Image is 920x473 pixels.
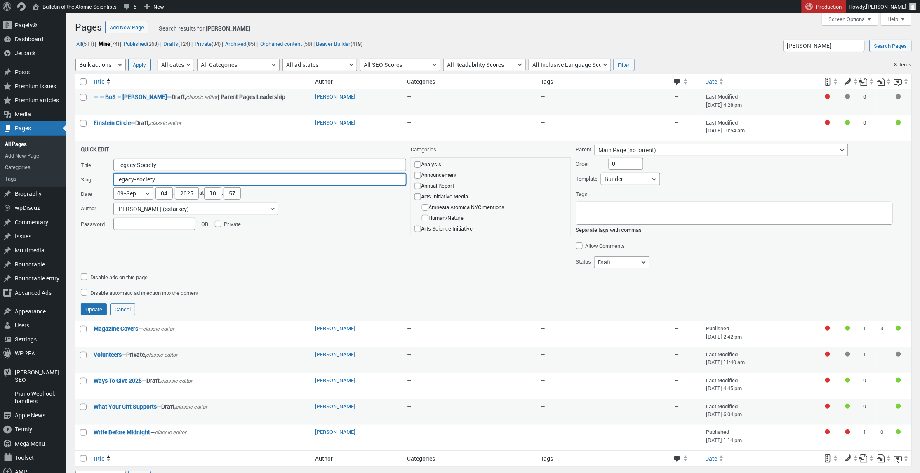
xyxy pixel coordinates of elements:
input: Year [175,187,199,200]
th: Categories [403,74,536,89]
span: — [407,325,412,332]
div: Focus keyphrase not set [825,120,830,125]
select: Author [113,203,278,215]
td: 1 [859,347,877,373]
select: Parent [595,144,848,156]
a: Archived(85) [224,39,256,48]
input: Order [609,158,643,170]
div: Focus keyphrase not set [825,94,830,99]
td: 0 [859,89,877,115]
select: Month [113,187,153,200]
input: Private [215,221,221,227]
strong: — [94,428,307,437]
span: (85) [247,40,256,47]
span: Password [81,217,113,231]
span: Draft, [135,119,150,127]
input: Allow Comments [576,242,583,249]
span: Disable ads on this page [90,273,148,281]
button: Help [881,13,912,26]
input: Amnesia Atomica NYC mentions [422,204,428,211]
input: Slug [113,173,406,186]
label: Book Review [413,234,452,245]
span: — [541,119,545,126]
th: Author [311,451,403,466]
span: Author [81,202,113,215]
span: (419) [351,40,362,47]
a: “Magazine Covers” (Edit) [94,325,138,332]
input: Arts Initiative Media [414,193,421,200]
input: Minute [224,187,241,200]
span: Date [705,78,717,86]
td: 0 [859,115,877,141]
span: — [407,402,412,410]
a: Date Sort descending. [702,74,819,89]
input: Announcement [414,172,421,179]
a: [PERSON_NAME] [315,351,355,358]
span: Date [81,190,92,198]
input: Annual Report [414,183,421,189]
th: Categories [403,451,536,466]
strong: — [94,119,307,127]
label: Announcement [413,169,456,180]
td: 1 [859,425,877,451]
div: Good [845,326,850,331]
span: Private [224,220,241,228]
label: Human/Nature [421,212,464,223]
td: Published [DATE] 2:42 pm [702,321,819,347]
span: Template [576,172,601,186]
input: Title [113,159,406,171]
a: “Einstein Circle” (Edit) [94,119,131,127]
th: Author [311,74,403,89]
textarea: Tags [576,202,893,225]
strong: [PERSON_NAME] [206,24,250,32]
a: Readability score [839,451,859,466]
span: classic editor [186,93,218,101]
a: SEO score [819,74,839,89]
span: Title [81,158,113,172]
li: | [194,38,223,49]
button: Update [81,303,107,315]
a: [PERSON_NAME] [315,119,355,126]
td: Last Modified [DATE] 6:04 pm [702,399,819,425]
span: Tags [576,187,591,201]
td: Published [DATE] 1:14 pm [702,425,819,451]
span: — [674,428,679,435]
div: Good [845,120,850,125]
ul: | [75,38,364,49]
span: Categories [411,143,571,156]
div: Good [845,378,850,383]
a: All(511) [75,39,95,48]
a: Received internal links [877,451,892,466]
input: Day [155,187,173,200]
li: | [75,38,96,49]
label: Analysis [413,159,441,169]
a: Comments Sort ascending. [670,74,702,89]
a: Add New Page [105,21,148,33]
span: (34) [212,40,221,47]
span: — [541,377,545,384]
a: Comments Sort ascending. [670,451,702,466]
li: | [162,38,193,49]
span: classic editor [155,428,186,436]
a: Date Sort descending. [702,451,819,466]
span: Comments [673,455,681,464]
span: Private, [126,351,146,358]
span: Title [93,454,104,463]
td: 0 [859,373,877,399]
span: Search results for: [148,24,250,32]
span: — [541,351,545,358]
a: [PERSON_NAME] [315,377,355,384]
span: Slug [81,173,113,186]
div: , at : [113,187,406,200]
a: Title [89,451,311,466]
button: Screen Options [822,13,878,26]
input: Arts Science Initiative [414,226,421,232]
a: Mine(74) [97,39,120,48]
a: Published(268) [122,39,160,48]
a: Inclusive language score [894,74,909,89]
span: — [407,377,412,384]
a: Inclusive language score [894,451,909,466]
a: Orphaned content [259,39,303,48]
a: “What Your Gift Supports” (Edit) [94,402,157,410]
div: Good [896,326,901,331]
